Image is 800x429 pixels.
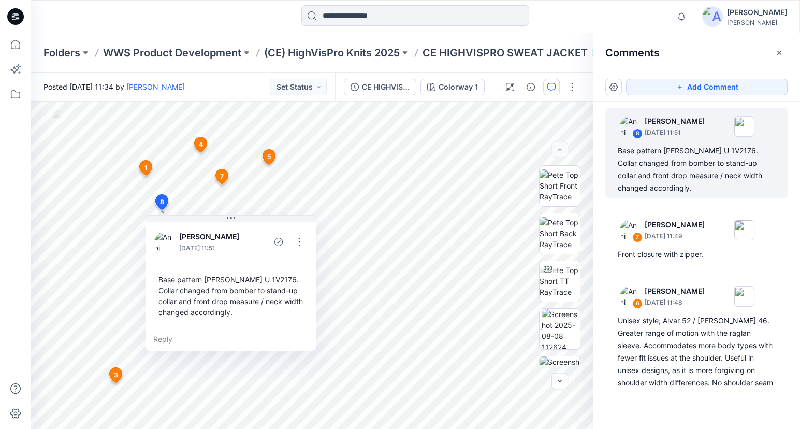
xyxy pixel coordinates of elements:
span: 5 [267,152,271,162]
span: 4 [199,140,203,149]
div: Unisex style; Alvar 52 / [PERSON_NAME] 46. Greater range of motion with the raglan sleeve. Accomm... [618,314,775,414]
div: CE HIGHVISPRO SWEATER JACKET [362,81,410,93]
img: Anni Rissanen [620,220,641,240]
a: Folders [43,46,80,60]
div: Front closure with zipper. [618,248,775,261]
p: [PERSON_NAME] [645,115,705,127]
img: Pete Top Short TT RayTrace [540,265,580,297]
p: [DATE] 11:51 [179,243,248,253]
button: Colorway 1 [420,79,485,95]
button: Add Comment [626,79,788,95]
h2: Comments [605,47,660,59]
span: 3 [114,370,118,380]
div: 6 [632,298,643,309]
p: [PERSON_NAME] [179,231,248,243]
div: 8 [632,128,643,139]
div: Colorway 1 [439,81,478,93]
a: [PERSON_NAME] [126,82,185,91]
span: Posted [DATE] 11:34 by [43,81,185,92]
div: 7 [632,232,643,242]
img: Pete Top Short Back RayTrace [540,217,580,250]
p: [DATE] 11:49 [645,231,705,241]
div: [PERSON_NAME] [727,19,787,26]
button: Details [522,79,539,95]
img: Anni Rissanen [620,286,641,307]
div: Reply [146,328,316,351]
img: avatar [702,6,723,27]
img: Screenshot 2025-08-08 114203 [540,356,580,397]
button: CE HIGHVISPRO SWEATER JACKET [344,79,416,95]
a: WWS Product Development [103,46,241,60]
img: Anni Rissanen [154,232,175,252]
div: Base pattern [PERSON_NAME] U 1V2176. Collar changed from bomber to stand-up collar and front drop... [154,270,308,322]
div: [PERSON_NAME] [727,6,787,19]
div: Base pattern [PERSON_NAME] U 1V2176. Collar changed from bomber to stand-up collar and front drop... [618,145,775,194]
button: 16 [592,46,624,60]
span: 1 [144,163,147,173]
p: [DATE] 11:51 [645,127,705,138]
a: (CE) HighVisPro Knits 2025 [264,46,400,60]
img: Screenshot 2025-08-08 112624 [542,309,580,349]
p: [PERSON_NAME] [645,219,705,231]
p: [PERSON_NAME] [645,285,705,297]
span: 8 [160,197,164,207]
span: 7 [220,172,224,181]
img: Pete Top Short Front RayTrace [540,169,580,202]
p: CE HIGHVISPRO SWEAT JACKET [423,46,588,60]
p: [DATE] 11:48 [645,297,705,308]
img: Anni Rissanen [620,116,641,137]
